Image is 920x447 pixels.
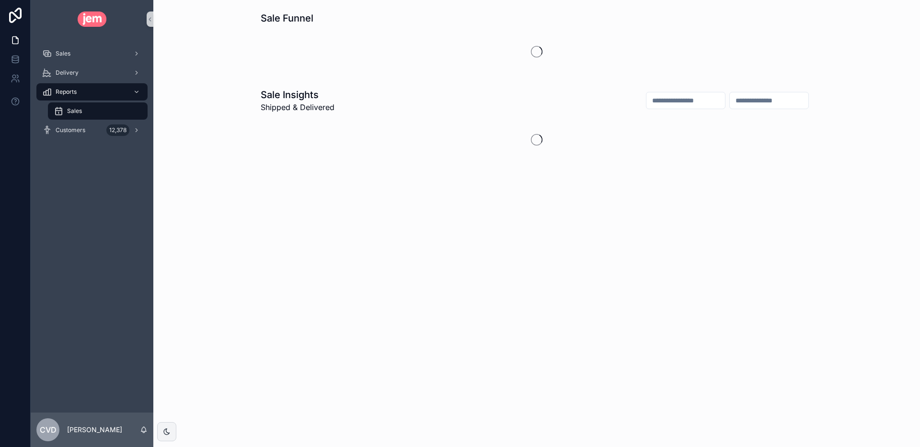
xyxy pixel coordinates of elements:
[56,50,70,57] span: Sales
[36,122,148,139] a: Customers12,378
[31,38,153,151] div: scrollable content
[56,69,79,77] span: Delivery
[36,64,148,81] a: Delivery
[40,424,57,436] span: Cvd
[36,45,148,62] a: Sales
[261,88,334,101] h1: Sale Insights
[261,11,313,25] h1: Sale Funnel
[48,102,148,120] a: Sales
[56,88,77,96] span: Reports
[36,83,148,101] a: Reports
[67,107,82,115] span: Sales
[67,425,122,435] p: [PERSON_NAME]
[56,126,85,134] span: Customers
[106,124,129,136] div: 12,378
[78,11,107,27] img: App logo
[261,101,334,113] span: Shipped & Delivered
